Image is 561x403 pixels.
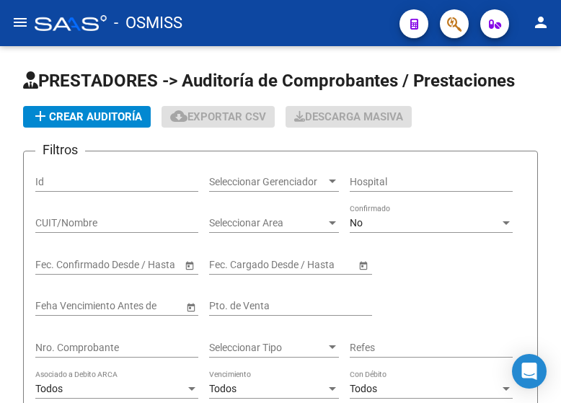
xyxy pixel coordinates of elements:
[170,107,187,125] mat-icon: cloud_download
[286,106,412,128] app-download-masive: Descarga masiva de comprobantes (adjuntos)
[23,71,515,91] span: PRESTADORES -> Auditoría de Comprobantes / Prestaciones
[532,14,549,31] mat-icon: person
[209,259,262,271] input: Fecha inicio
[170,110,266,123] span: Exportar CSV
[100,259,171,271] input: Fecha fin
[23,106,151,128] button: Crear Auditoría
[294,110,403,123] span: Descarga Masiva
[209,342,326,354] span: Seleccionar Tipo
[32,107,49,125] mat-icon: add
[209,383,237,394] span: Todos
[209,176,326,188] span: Seleccionar Gerenciador
[35,140,85,160] h3: Filtros
[350,383,377,394] span: Todos
[35,383,63,394] span: Todos
[162,106,275,128] button: Exportar CSV
[114,7,182,39] span: - OSMISS
[355,257,371,273] button: Open calendar
[209,217,326,229] span: Seleccionar Area
[182,257,197,273] button: Open calendar
[12,14,29,31] mat-icon: menu
[350,217,363,229] span: No
[512,354,547,389] div: Open Intercom Messenger
[35,259,88,271] input: Fecha inicio
[274,259,345,271] input: Fecha fin
[183,299,198,314] button: Open calendar
[286,106,412,128] button: Descarga Masiva
[32,110,142,123] span: Crear Auditoría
